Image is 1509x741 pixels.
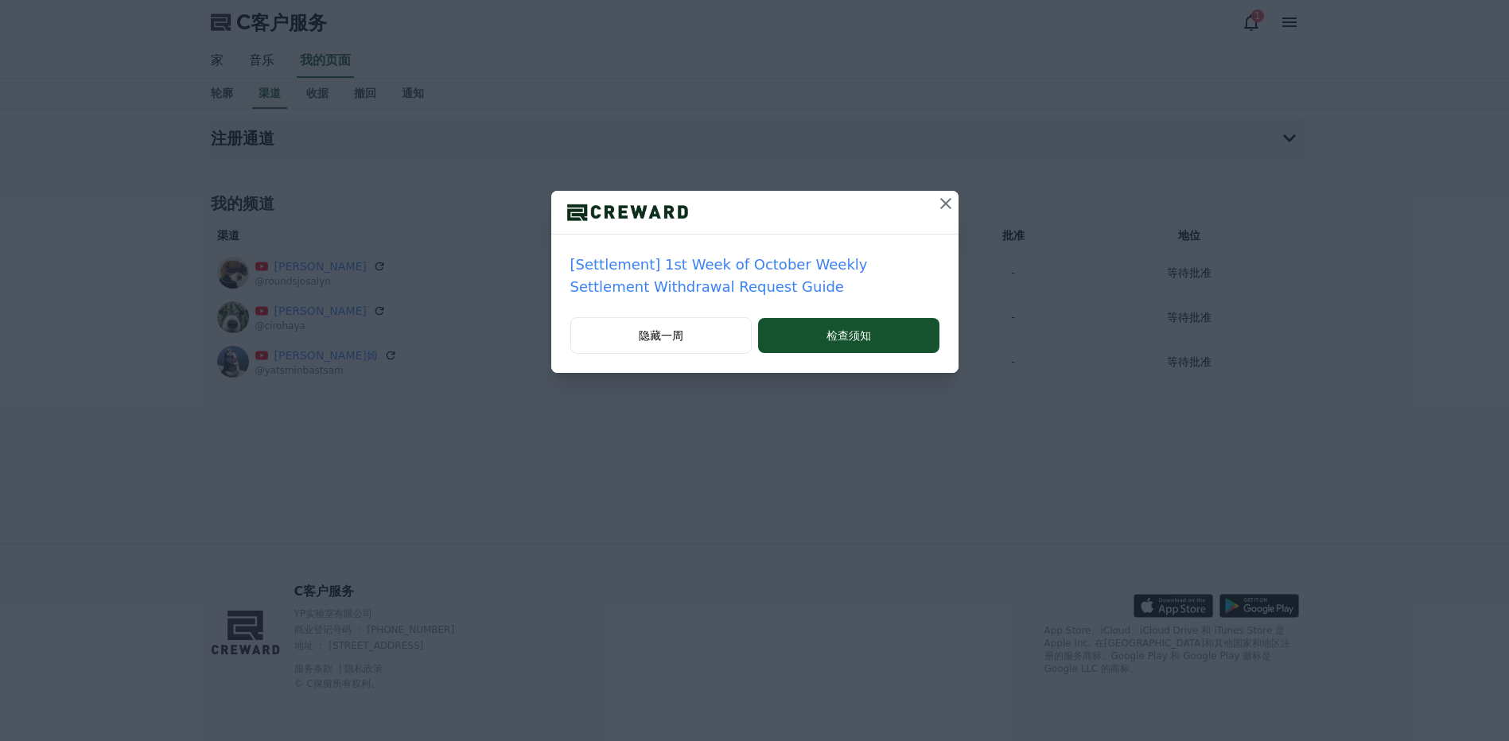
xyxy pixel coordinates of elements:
[758,318,939,353] button: 检查须知
[570,254,939,298] a: [Settlement] 1st Week of October Weekly Settlement Withdrawal Request Guide
[570,317,753,354] button: 隐藏一周
[826,328,871,343] font: 检查须知
[551,200,704,224] img: 商标
[639,328,683,343] font: 隐藏一周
